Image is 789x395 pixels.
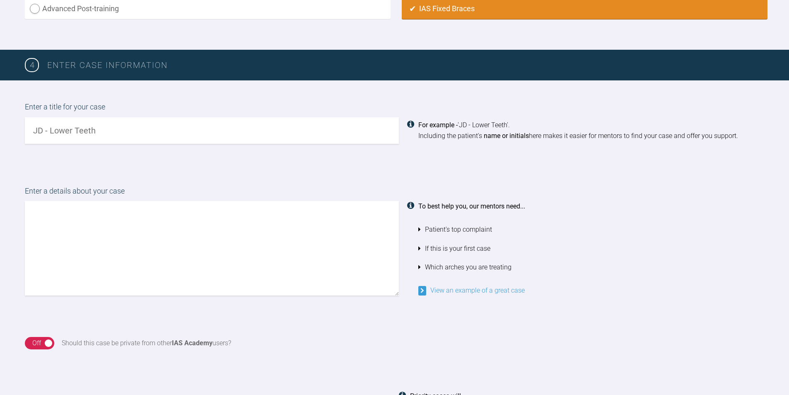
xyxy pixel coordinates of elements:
input: JD - Lower Teeth [25,117,399,144]
span: 4 [25,58,39,72]
strong: IAS Academy [172,339,212,347]
div: 'JD - Lower Teeth'. Including the patient's here makes it easier for mentors to find your case an... [418,120,765,141]
strong: To best help you, our mentors need... [418,202,525,210]
li: Patient's top complaint [418,220,765,239]
strong: name or initials [484,132,529,140]
h3: Enter case information [47,58,764,72]
div: Should this case be private from other users? [62,338,231,349]
div: Off [32,338,41,349]
a: View an example of a great case [418,286,525,294]
li: If this is your first case [418,239,765,258]
li: Which arches you are treating [418,258,765,277]
label: Enter a details about your case [25,185,764,201]
strong: For example - [418,121,458,129]
label: Enter a title for your case [25,101,764,117]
